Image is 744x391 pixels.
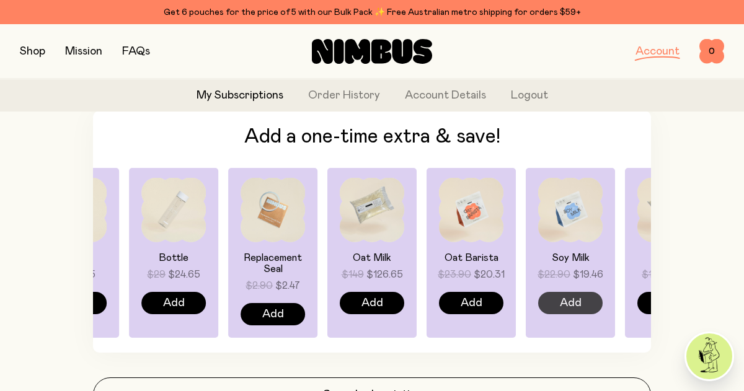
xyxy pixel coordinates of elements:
button: 0 [699,39,724,64]
h4: Scoop [42,252,107,263]
a: Order History [308,87,380,104]
span: Add [262,305,284,323]
span: Add [361,294,383,312]
a: Account Details [405,87,486,104]
div: Get 6 pouches for the price of 5 with our Bulk Pack ✨ Free Australian metro shipping for orders $59+ [20,5,724,20]
span: $20.31 [474,267,505,282]
span: $29 [147,267,166,282]
a: FAQs [122,46,150,57]
a: My Subscriptions [197,87,283,104]
span: $7.65 [69,267,95,282]
a: Mission [65,46,102,57]
span: $23.90 [438,267,471,282]
button: Add [538,292,603,314]
button: Add [241,303,305,325]
h3: Add a one-time extra & save! [110,126,634,148]
h4: Bottle [141,252,206,263]
button: Add [340,292,404,314]
h4: Soy Milk [538,252,603,263]
span: $2.47 [275,278,300,293]
h4: Soy Milk [637,252,702,263]
span: $119 [642,267,662,282]
a: Account [635,46,680,57]
h4: Replacement Seal [241,252,305,275]
span: Add [163,294,185,312]
span: $22.90 [538,267,570,282]
button: Add [439,292,503,314]
span: $24.65 [168,267,200,282]
h4: Oat Milk [340,252,404,263]
span: $126.65 [366,267,403,282]
span: Add [461,294,482,312]
span: $19.46 [573,267,603,282]
button: Add [141,292,206,314]
span: $2.90 [246,278,273,293]
h4: Oat Barista [439,252,503,263]
img: agent [686,333,732,379]
span: Add [560,294,582,312]
span: $149 [342,267,364,282]
button: Logout [511,87,548,104]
